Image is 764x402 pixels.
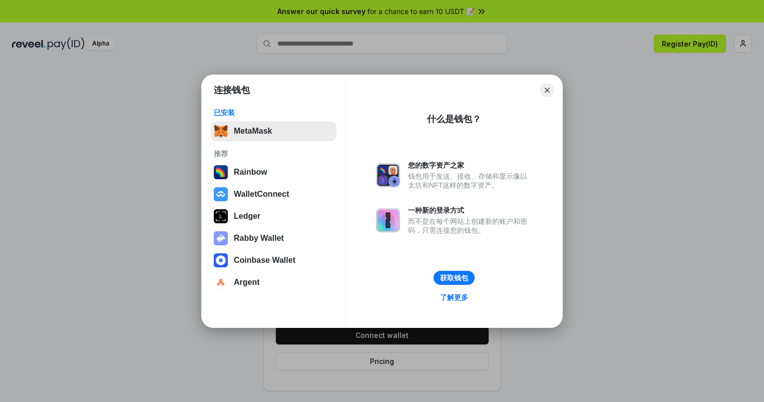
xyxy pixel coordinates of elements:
button: WalletConnect [211,184,336,204]
div: 什么是钱包？ [427,113,481,125]
div: WalletConnect [234,190,289,199]
button: Rabby Wallet [211,228,336,248]
img: svg+xml,%3Csvg%20width%3D%2228%22%20height%3D%2228%22%20viewBox%3D%220%200%2028%2028%22%20fill%3D... [214,275,228,289]
div: 一种新的登录方式 [408,206,532,215]
div: 已安装 [214,108,333,117]
img: svg+xml,%3Csvg%20xmlns%3D%22http%3A%2F%2Fwww.w3.org%2F2000%2Fsvg%22%20width%3D%2228%22%20height%3... [214,209,228,223]
img: svg+xml,%3Csvg%20xmlns%3D%22http%3A%2F%2Fwww.w3.org%2F2000%2Fsvg%22%20fill%3D%22none%22%20viewBox... [214,231,228,245]
button: Close [540,83,554,97]
div: 获取钱包 [440,273,468,282]
div: 钱包用于发送、接收、存储和显示像以太坊和NFT这样的数字资产。 [408,172,532,190]
button: Coinbase Wallet [211,250,336,270]
div: 而不是在每个网站上创建新的账户和密码，只需连接您的钱包。 [408,217,532,235]
div: Coinbase Wallet [234,256,295,265]
button: Ledger [211,206,336,226]
img: svg+xml,%3Csvg%20fill%3D%22none%22%20height%3D%2233%22%20viewBox%3D%220%200%2035%2033%22%20width%... [214,124,228,138]
img: svg+xml,%3Csvg%20xmlns%3D%22http%3A%2F%2Fwww.w3.org%2F2000%2Fsvg%22%20fill%3D%22none%22%20viewBox... [376,163,400,187]
div: MetaMask [234,127,272,136]
button: Rainbow [211,162,336,182]
img: svg+xml,%3Csvg%20width%3D%2228%22%20height%3D%2228%22%20viewBox%3D%220%200%2028%2028%22%20fill%3D... [214,187,228,201]
button: Argent [211,272,336,292]
img: svg+xml,%3Csvg%20width%3D%22120%22%20height%3D%22120%22%20viewBox%3D%220%200%20120%20120%22%20fil... [214,165,228,179]
div: 了解更多 [440,293,468,302]
div: Ledger [234,212,260,221]
img: svg+xml,%3Csvg%20xmlns%3D%22http%3A%2F%2Fwww.w3.org%2F2000%2Fsvg%22%20fill%3D%22none%22%20viewBox... [376,208,400,232]
button: 获取钱包 [434,271,475,285]
img: svg+xml,%3Csvg%20width%3D%2228%22%20height%3D%2228%22%20viewBox%3D%220%200%2028%2028%22%20fill%3D... [214,253,228,267]
button: MetaMask [211,121,336,141]
div: 您的数字资产之家 [408,161,532,170]
a: 了解更多 [434,291,474,304]
div: Argent [234,278,260,287]
div: Rabby Wallet [234,234,284,243]
h1: 连接钱包 [214,84,250,96]
div: 推荐 [214,149,333,158]
div: Rainbow [234,168,267,177]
